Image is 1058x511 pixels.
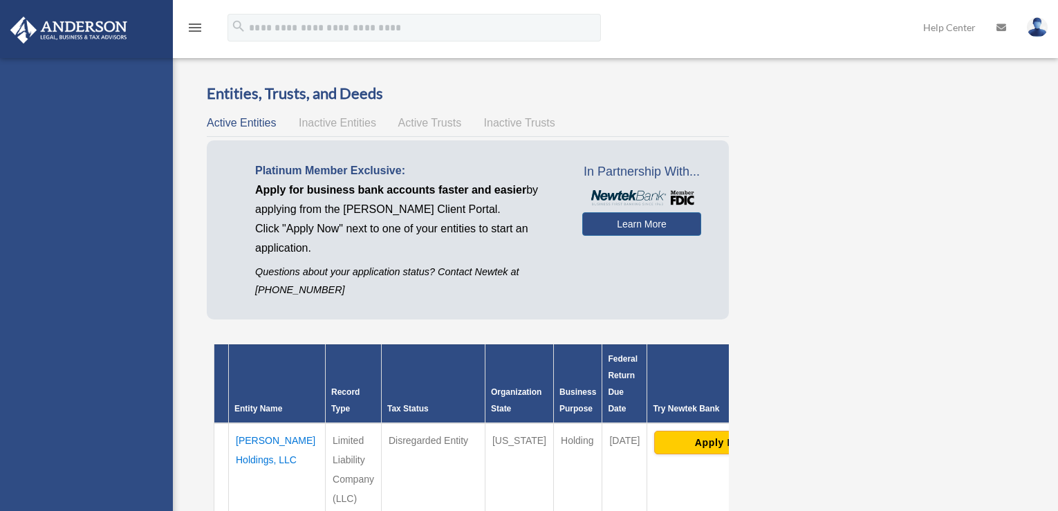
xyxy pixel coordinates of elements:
p: Click "Apply Now" next to one of your entities to start an application. [255,219,562,258]
img: Anderson Advisors Platinum Portal [6,17,131,44]
img: User Pic [1027,17,1048,37]
span: Active Entities [207,117,276,129]
a: menu [187,24,203,36]
span: Inactive Entities [299,117,376,129]
th: Organization State [485,344,553,423]
p: Questions about your application status? Contact Newtek at [PHONE_NUMBER] [255,263,562,298]
div: Try Newtek Bank [653,400,790,417]
h3: Entities, Trusts, and Deeds [207,83,729,104]
th: Federal Return Due Date [602,344,647,423]
span: Inactive Trusts [484,117,555,129]
i: menu [187,19,203,36]
p: by applying from the [PERSON_NAME] Client Portal. [255,180,562,219]
span: Active Trusts [398,117,462,129]
p: Platinum Member Exclusive: [255,161,562,180]
span: In Partnership With... [582,161,702,183]
img: NewtekBankLogoSM.png [589,190,695,205]
th: Business Purpose [554,344,602,423]
th: Entity Name [229,344,326,423]
a: Learn More [582,212,702,236]
span: Apply for business bank accounts faster and easier [255,184,526,196]
button: Apply Now [654,431,789,454]
th: Tax Status [381,344,485,423]
th: Record Type [326,344,382,423]
i: search [231,19,246,34]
